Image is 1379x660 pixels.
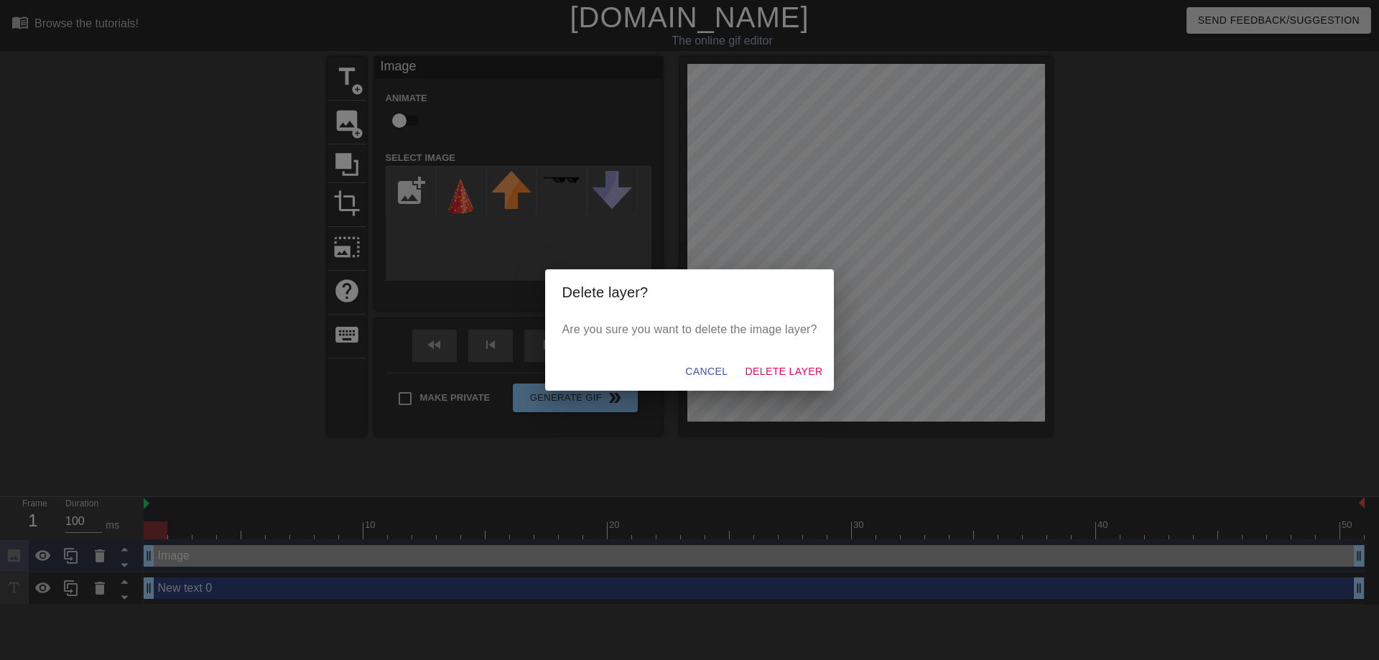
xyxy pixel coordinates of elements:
[562,281,817,304] h2: Delete layer?
[562,321,817,338] p: Are you sure you want to delete the image layer?
[739,358,828,385] button: Delete Layer
[679,358,733,385] button: Cancel
[685,363,728,381] span: Cancel
[745,363,822,381] span: Delete Layer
